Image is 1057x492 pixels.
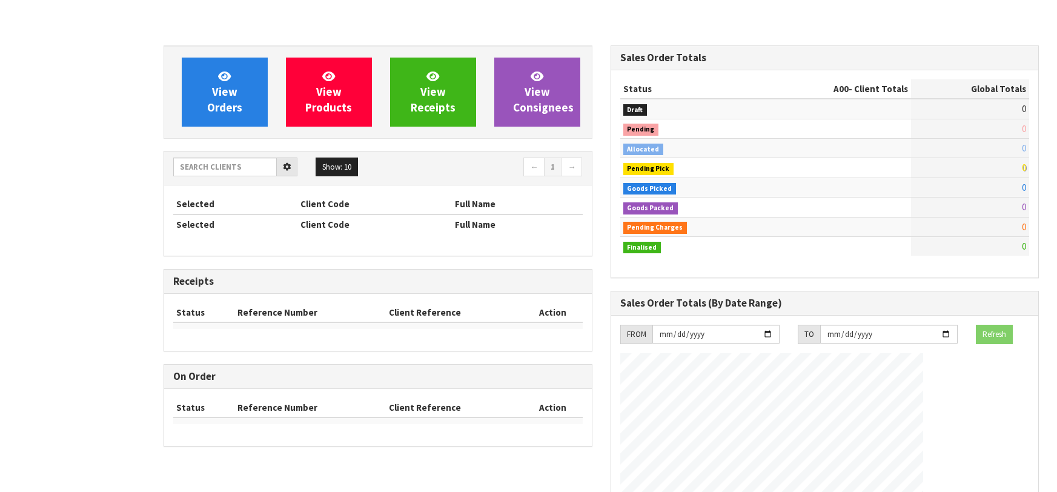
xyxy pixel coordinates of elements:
div: TO [798,325,820,344]
th: - Client Totals [755,79,911,99]
span: 0 [1022,241,1026,252]
th: Full Name [452,194,583,214]
th: Full Name [452,214,583,234]
button: Refresh [976,325,1013,344]
span: 0 [1022,123,1026,135]
span: Allocated [623,144,664,156]
a: → [561,158,582,177]
a: 1 [544,158,562,177]
th: Client Reference [386,303,524,322]
h3: Sales Order Totals [620,52,1030,64]
span: Draft [623,104,648,116]
th: Reference Number [234,398,386,417]
span: 0 [1022,103,1026,115]
span: Goods Picked [623,183,677,195]
h3: Sales Order Totals (By Date Range) [620,298,1030,309]
th: Action [523,398,582,417]
div: FROM [620,325,652,344]
span: 0 [1022,221,1026,233]
h3: Receipts [173,276,583,287]
span: 0 [1022,182,1026,193]
span: View Receipts [411,69,456,115]
th: Status [173,398,234,417]
span: View Consignees [513,69,574,115]
span: A00 [833,83,849,95]
span: Pending Pick [623,163,674,175]
span: Goods Packed [623,202,678,214]
th: Selected [173,214,297,234]
nav: Page navigation [387,158,583,179]
th: Global Totals [911,79,1029,99]
span: Pending [623,124,659,136]
th: Status [173,303,234,322]
span: View Products [305,69,352,115]
a: ViewReceipts [390,58,476,127]
span: Finalised [623,242,661,254]
button: Show: 10 [316,158,358,177]
a: ← [523,158,545,177]
span: 0 [1022,201,1026,213]
th: Status [620,79,755,99]
th: Client Code [297,214,452,234]
input: Search clients [173,158,277,176]
a: ViewOrders [182,58,268,127]
h3: On Order [173,371,583,382]
span: View Orders [207,69,242,115]
th: Client Reference [386,398,524,417]
th: Selected [173,194,297,214]
span: 0 [1022,162,1026,173]
th: Client Code [297,194,452,214]
span: 0 [1022,142,1026,154]
a: ViewProducts [286,58,372,127]
th: Reference Number [234,303,386,322]
span: Pending Charges [623,222,688,234]
th: Action [523,303,582,322]
a: ViewConsignees [494,58,580,127]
